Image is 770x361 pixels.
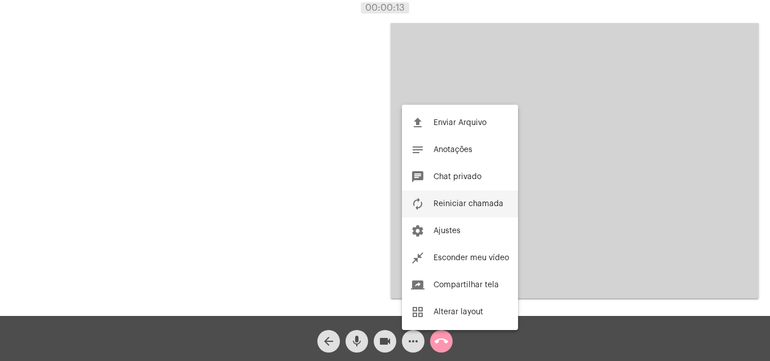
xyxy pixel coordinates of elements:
[411,278,424,292] mat-icon: screen_share
[433,200,503,208] span: Reiniciar chamada
[411,251,424,265] mat-icon: close_fullscreen
[411,197,424,211] mat-icon: autorenew
[433,254,509,262] span: Esconder meu vídeo
[433,146,472,154] span: Anotações
[411,305,424,319] mat-icon: grid_view
[433,227,461,235] span: Ajustes
[433,308,483,316] span: Alterar layout
[433,281,499,289] span: Compartilhar tela
[411,224,424,238] mat-icon: settings
[433,173,481,181] span: Chat privado
[411,170,424,184] mat-icon: chat
[411,116,424,130] mat-icon: file_upload
[433,119,486,127] span: Enviar Arquivo
[411,143,424,157] mat-icon: notes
